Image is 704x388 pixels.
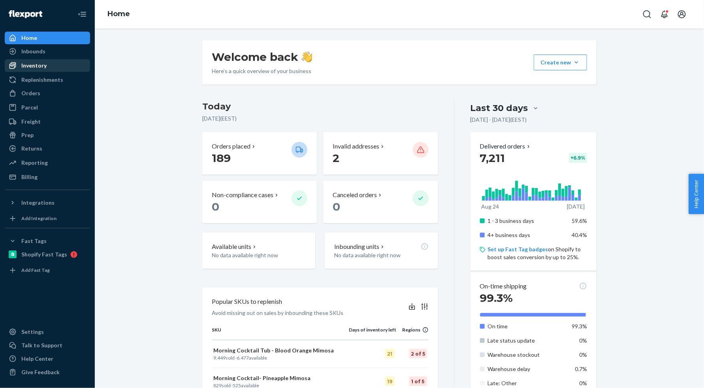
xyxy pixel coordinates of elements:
div: Prep [21,131,34,139]
p: Aug 24 [482,203,499,211]
img: hand-wave emoji [301,51,312,62]
a: Add Integration [5,212,90,225]
div: Give Feedback [21,368,60,376]
p: On-time shipping [480,282,527,291]
span: 189 [212,151,231,165]
div: Reporting [21,159,48,167]
p: Morning Cocktail- Pineapple Mimosa [213,374,347,382]
div: + 6.9 % [569,153,587,163]
button: Integrations [5,196,90,209]
p: Available units [212,242,251,251]
p: on Shopify to boost sales conversion by up to 25%. [488,245,587,261]
p: Popular SKUs to replenish [212,297,282,306]
a: Replenishments [5,73,90,86]
span: 99.3% [572,323,587,330]
div: Orders [21,89,40,97]
span: 2 [333,151,339,165]
a: Reporting [5,156,90,169]
div: Parcel [21,104,38,111]
div: Replenishments [21,76,63,84]
p: Late: Other [488,379,566,387]
h1: Welcome back [212,50,312,64]
button: Inbounding unitsNo data available right now [325,233,438,269]
div: Talk to Support [21,341,62,349]
p: Invalid addresses [333,142,379,151]
th: Days of inventory left [349,326,396,340]
div: Fast Tags [21,237,47,245]
button: Give Feedback [5,366,90,379]
p: sold · available [213,354,347,361]
span: 59.6% [572,217,587,224]
div: Freight [21,118,41,126]
span: 0 [212,200,219,213]
img: Flexport logo [9,10,42,18]
p: No data available right now [334,251,428,259]
p: Morning Cocktail Tub - Blood Orange Mimosa [213,347,347,354]
div: Add Fast Tag [21,267,50,273]
button: Invalid addresses 2 [323,132,438,175]
a: Parcel [5,101,90,114]
div: Settings [21,328,44,336]
a: Shopify Fast Tags [5,248,90,261]
div: Regions [396,326,429,333]
div: Shopify Fast Tags [21,251,67,258]
a: Set up Fast Tag badges [488,246,548,252]
div: 19 [385,377,395,386]
span: 7,211 [480,151,505,165]
p: Warehouse stockout [488,351,566,359]
a: Orders [5,87,90,100]
a: Help Center [5,352,90,365]
button: Canceled orders 0 [323,181,438,223]
a: Settings [5,326,90,338]
button: Fast Tags [5,235,90,247]
p: Avoid missing out on sales by inbounding these SKUs [212,309,343,317]
p: Warehouse delay [488,365,566,373]
a: Returns [5,142,90,155]
a: Talk to Support [5,339,90,352]
p: On time [488,322,566,330]
p: Orders placed [212,142,250,151]
button: Help Center [689,174,704,214]
a: Home [107,9,130,18]
a: Add Fast Tag [5,264,90,277]
p: [DATE] - [DATE] ( EEST ) [471,116,527,124]
div: Integrations [21,199,55,207]
p: 1 - 3 business days [488,217,566,225]
div: 1 of 5 [409,377,427,386]
p: Here’s a quick overview of your business [212,67,312,75]
div: Returns [21,145,42,153]
button: Open notifications [657,6,672,22]
button: Open account menu [674,6,690,22]
p: [DATE] ( EEST ) [202,115,438,122]
div: Add Integration [21,215,56,222]
p: Late status update [488,337,566,345]
div: Help Center [21,355,53,363]
a: Home [5,32,90,44]
span: 0% [579,351,587,358]
a: Freight [5,115,90,128]
button: Create new [534,55,587,70]
button: Non-compliance cases 0 [202,181,317,223]
button: Orders placed 189 [202,132,317,175]
span: 0% [579,380,587,386]
p: [DATE] [567,203,585,211]
div: Billing [21,173,38,181]
div: 21 [385,349,395,358]
ol: breadcrumbs [101,3,136,26]
div: Last 30 days [471,102,528,114]
button: Available unitsNo data available right now [202,233,315,269]
p: 4+ business days [488,231,566,239]
span: 99.3% [480,291,513,305]
th: SKU [212,326,349,340]
span: 9,449 [213,355,226,361]
div: Home [21,34,37,42]
div: 2 of 5 [409,349,427,358]
span: 0 [333,200,340,213]
span: 0% [579,337,587,344]
span: 40.4% [572,232,587,238]
p: Non-compliance cases [212,190,273,200]
p: Canceled orders [333,190,377,200]
span: 6,477 [237,355,249,361]
a: Inbounds [5,45,90,58]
